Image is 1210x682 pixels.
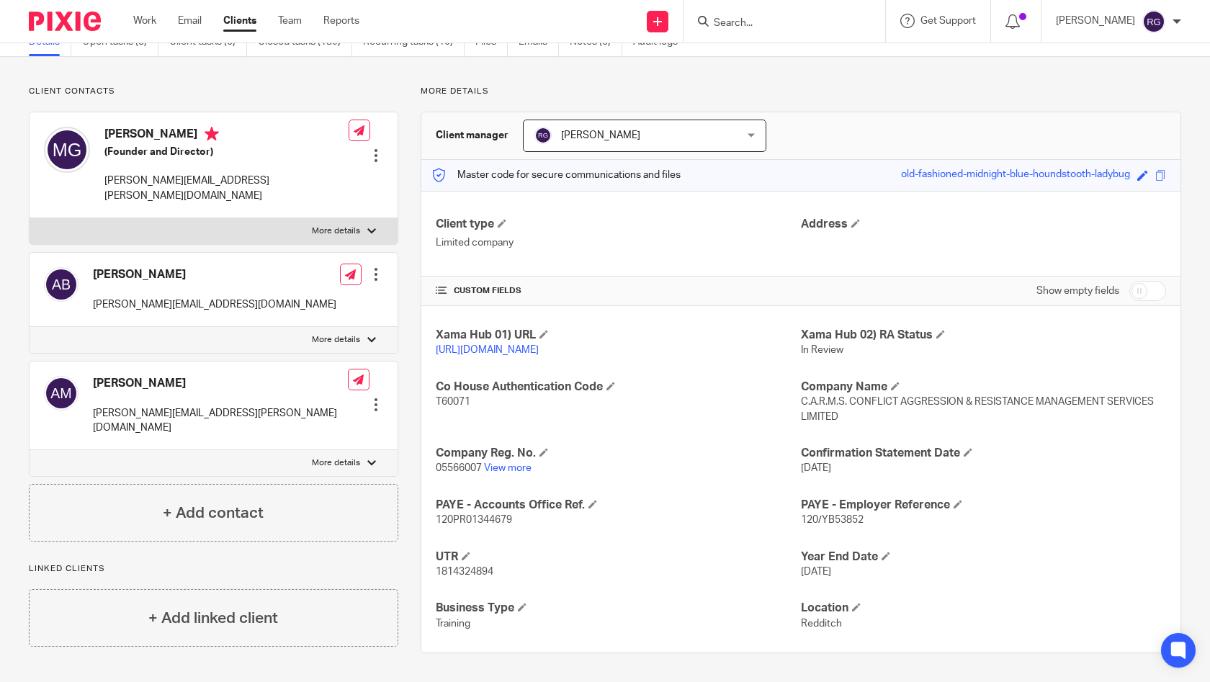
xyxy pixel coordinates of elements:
h4: Co House Authentication Code [436,380,801,395]
h4: [PERSON_NAME] [104,127,349,145]
i: Primary [205,127,219,141]
h4: PAYE - Employer Reference [801,498,1166,513]
h4: Location [801,601,1166,616]
h4: PAYE - Accounts Office Ref. [436,498,801,513]
p: Client contacts [29,86,398,97]
h4: [PERSON_NAME] [93,267,336,282]
img: Pixie [29,12,101,31]
p: More details [312,334,360,346]
a: Clients [223,14,256,28]
div: old-fashioned-midnight-blue-houndstooth-ladybug [901,167,1130,184]
img: svg%3E [1142,10,1165,33]
h4: Confirmation Statement Date [801,446,1166,461]
h4: Client type [436,217,801,232]
label: Show empty fields [1036,284,1119,298]
span: In Review [801,345,843,355]
h4: Company Name [801,380,1166,395]
h4: CUSTOM FIELDS [436,285,801,297]
p: Master code for secure communications and files [432,168,681,182]
p: More details [312,457,360,469]
span: Training [436,619,470,629]
img: svg%3E [534,127,552,144]
a: Reports [323,14,359,28]
p: More details [421,86,1181,97]
span: Get Support [920,16,976,26]
a: View more [484,463,532,473]
img: svg%3E [44,127,90,173]
h4: Xama Hub 02) RA Status [801,328,1166,343]
img: svg%3E [44,376,79,410]
p: Linked clients [29,563,398,575]
h3: Client manager [436,128,508,143]
h4: + Add contact [163,502,264,524]
p: [PERSON_NAME][EMAIL_ADDRESS][DOMAIN_NAME] [93,297,336,312]
p: Limited company [436,235,801,250]
span: Redditch [801,619,842,629]
h4: [PERSON_NAME] [93,376,348,391]
h4: Company Reg. No. [436,446,801,461]
h4: Address [801,217,1166,232]
p: [PERSON_NAME] [1056,14,1135,28]
h4: Xama Hub 01) URL [436,328,801,343]
a: Team [278,14,302,28]
span: [DATE] [801,463,831,473]
h4: Business Type [436,601,801,616]
a: Work [133,14,156,28]
span: 1814324894 [436,567,493,577]
a: [URL][DOMAIN_NAME] [436,345,539,355]
span: T60071 [436,397,470,407]
h4: Year End Date [801,549,1166,565]
span: 120PR01344679 [436,515,512,525]
p: [PERSON_NAME][EMAIL_ADDRESS][PERSON_NAME][DOMAIN_NAME] [104,174,349,203]
h5: (Founder and Director) [104,145,349,159]
img: svg%3E [44,267,79,302]
h4: + Add linked client [148,607,278,629]
input: Search [712,17,842,30]
h4: UTR [436,549,801,565]
p: More details [312,225,360,237]
span: 05566007 [436,463,482,473]
span: C.A.R.M.S. CONFLICT AGGRESSION & RESISTANCE MANAGEMENT SERVICES LIMITED [801,397,1154,421]
a: Email [178,14,202,28]
p: [PERSON_NAME][EMAIL_ADDRESS][PERSON_NAME][DOMAIN_NAME] [93,406,348,436]
span: [DATE] [801,567,831,577]
span: 120/YB53852 [801,515,864,525]
span: [PERSON_NAME] [561,130,640,140]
